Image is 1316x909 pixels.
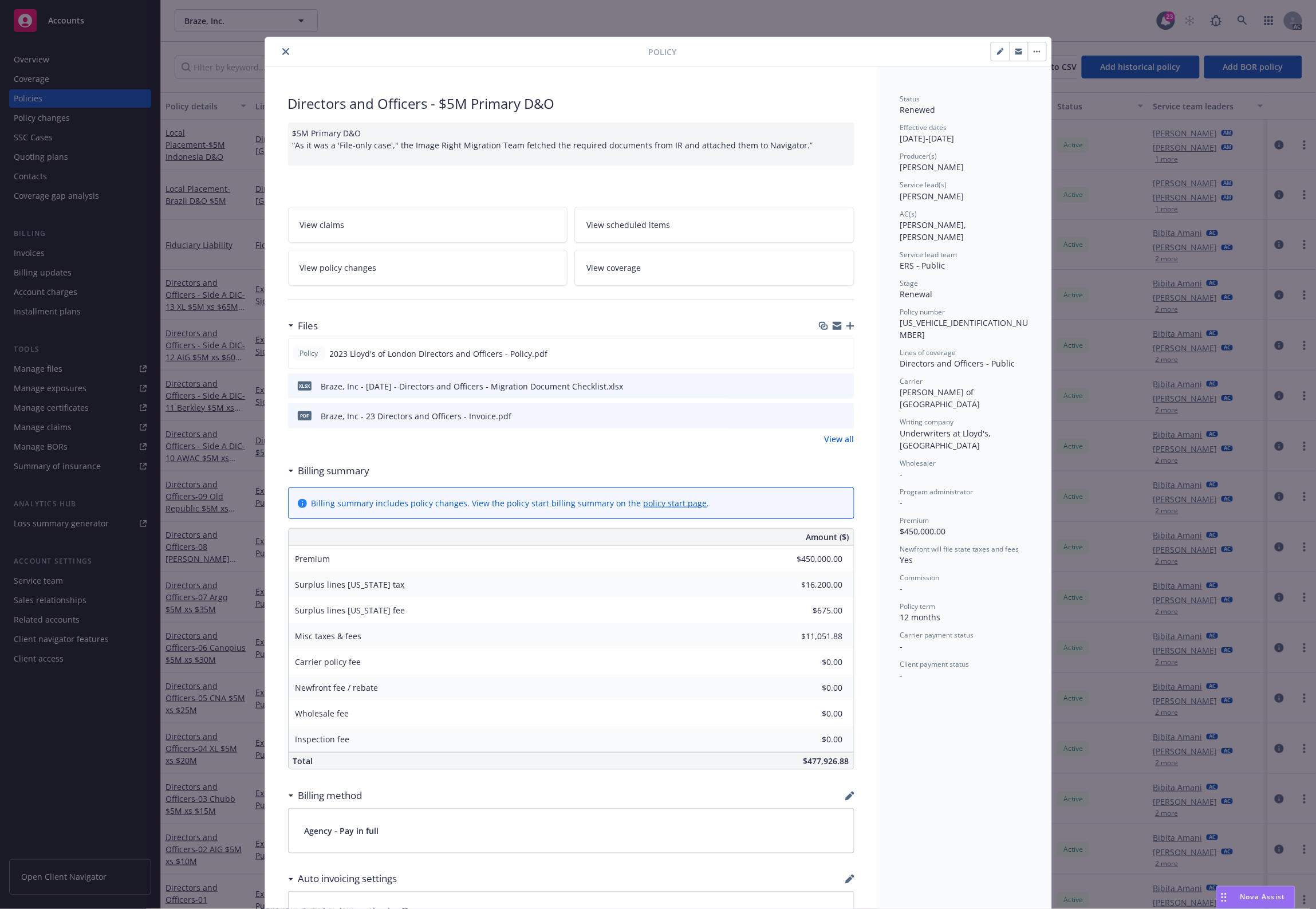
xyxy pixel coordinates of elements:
[900,358,1015,369] span: Directors and Officers - Public
[300,219,345,231] span: View claims
[900,209,917,219] span: AC(s)
[900,191,964,202] span: [PERSON_NAME]
[298,411,312,420] span: pdf
[295,708,349,719] span: Wholesale fee
[840,380,850,392] button: preview file
[900,348,956,357] span: Lines of coverage
[900,641,903,652] span: -
[900,123,1029,144] div: [DATE] - [DATE]
[295,553,330,564] span: Premium
[574,207,854,243] a: View scheduled items
[900,387,980,410] span: [PERSON_NAME] of [GEOGRAPHIC_DATA]
[900,260,945,271] span: ERS - Public
[821,380,830,392] button: download file
[900,417,954,427] span: Writing company
[900,250,958,259] span: Service lead team
[900,317,1029,340] span: [US_VEHICLE_IDENTIFICATION_NUMBER]
[900,630,974,640] span: Carrier payment status
[900,573,940,583] span: Commission
[900,428,994,451] span: Underwriters at Lloyd's, [GEOGRAPHIC_DATA]
[295,682,379,693] span: Newfront fee / rebate
[288,788,363,803] div: Billing method
[295,734,350,745] span: Inspection fee
[900,544,1019,554] span: Newfront will file state taxes and fees
[312,497,710,509] div: Billing summary includes policy changes. View the policy start billing summary on the .
[298,788,363,803] h3: Billing method
[288,207,568,243] a: View claims
[900,123,947,132] span: Effective dates
[900,659,970,669] span: Client payment status
[900,554,913,565] span: Yes
[295,631,362,642] span: Misc taxes & fees
[288,463,370,478] div: Billing summary
[288,250,568,286] a: View policy changes
[821,348,830,360] button: download file
[321,410,512,422] div: Braze, Inc - 23 Directors and Officers - Invoice.pdf
[806,531,849,543] span: Amount ($)
[900,583,903,594] span: -
[298,381,312,390] span: xlsx
[900,458,936,468] span: Wholesaler
[298,872,397,887] h3: Auto invoicing settings
[900,526,946,537] span: $450,000.00
[1217,887,1231,908] div: Drag to move
[295,605,405,616] span: Surplus lines [US_STATE] fee
[900,487,974,497] span: Program administrator
[300,262,377,274] span: View policy changes
[288,872,397,887] div: Auto invoicing settings
[574,250,854,286] a: View coverage
[900,612,941,623] span: 12 months
[775,654,850,671] input: 0.00
[900,307,945,317] span: Policy number
[330,348,548,360] span: 2023 Lloyd's of London Directors and Officers - Policy.pdf
[298,318,318,333] h3: Files
[803,755,849,766] span: $477,926.88
[775,731,850,748] input: 0.00
[900,162,964,172] span: [PERSON_NAME]
[775,705,850,722] input: 0.00
[775,602,850,619] input: 0.00
[295,579,405,590] span: Surplus lines [US_STATE] tax
[279,45,293,58] button: close
[825,433,854,445] a: View all
[295,656,361,667] span: Carrier policy fee
[288,318,318,333] div: Files
[586,219,670,231] span: View scheduled items
[298,348,321,359] span: Policy
[293,755,313,766] span: Total
[586,262,641,274] span: View coverage
[840,410,850,422] button: preview file
[289,809,854,853] div: Agency - Pay in full
[900,94,920,104] span: Status
[900,278,919,288] span: Stage
[900,289,933,300] span: Renewal
[839,348,849,360] button: preview file
[1216,886,1295,909] button: Nova Assist
[298,463,370,478] h3: Billing summary
[900,670,903,680] span: -
[644,498,707,509] a: policy start page
[900,104,936,115] span: Renewed
[900,469,903,479] span: -
[900,219,969,242] span: [PERSON_NAME], [PERSON_NAME]
[900,516,929,525] span: Premium
[900,601,936,611] span: Policy term
[821,410,830,422] button: download file
[775,576,850,593] input: 0.00
[900,180,947,190] span: Service lead(s)
[288,123,854,166] div: $5M Primary D&O “As it was a 'File-only case'," the Image Right Migration Team fetched the requir...
[649,46,677,58] span: Policy
[1240,892,1286,902] span: Nova Assist
[900,151,937,161] span: Producer(s)
[775,679,850,696] input: 0.00
[775,628,850,645] input: 0.00
[321,380,624,392] div: Braze, Inc - [DATE] - Directors and Officers - Migration Document Checklist.xlsx
[900,376,923,386] span: Carrier
[775,550,850,568] input: 0.00
[900,497,903,508] span: -
[288,94,854,113] div: Directors and Officers - $5M Primary D&O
